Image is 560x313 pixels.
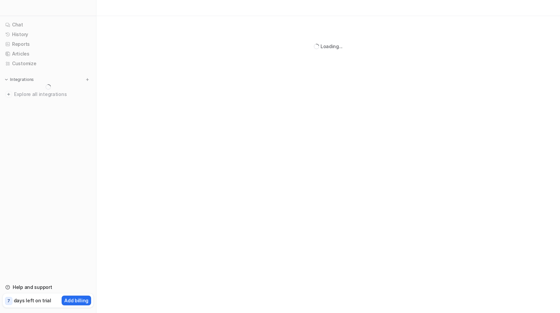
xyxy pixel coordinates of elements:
p: Integrations [10,77,34,82]
a: History [3,30,93,39]
button: Add billing [62,296,91,305]
img: expand menu [4,77,9,82]
a: Explore all integrations [3,90,93,99]
a: Reports [3,39,93,49]
div: Loading... [321,43,343,50]
a: Help and support [3,283,93,292]
p: 7 [7,298,10,304]
a: Customize [3,59,93,68]
span: Explore all integrations [14,89,91,100]
a: Articles [3,49,93,59]
button: Integrations [3,76,36,83]
img: menu_add.svg [85,77,90,82]
p: days left on trial [14,297,51,304]
img: explore all integrations [5,91,12,98]
a: Chat [3,20,93,29]
p: Add billing [64,297,88,304]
